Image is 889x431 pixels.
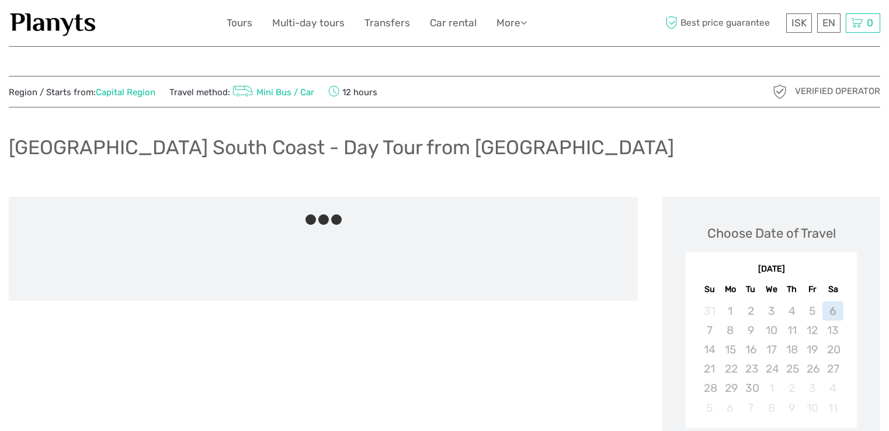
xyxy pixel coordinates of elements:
div: Not available Thursday, October 9th, 2025 [782,398,802,418]
div: Not available Monday, September 15th, 2025 [720,340,741,359]
div: Not available Wednesday, September 17th, 2025 [761,340,782,359]
span: 12 hours [328,84,377,100]
span: Verified Operator [795,85,880,98]
div: Not available Monday, September 8th, 2025 [720,321,741,340]
div: Not available Friday, October 10th, 2025 [802,398,822,418]
div: Not available Monday, September 1st, 2025 [720,301,741,321]
div: EN [817,13,841,33]
div: Not available Friday, September 19th, 2025 [802,340,822,359]
a: Car rental [430,15,477,32]
div: Not available Thursday, September 25th, 2025 [782,359,802,378]
div: Not available Friday, September 26th, 2025 [802,359,822,378]
a: Capital Region [96,87,155,98]
div: Not available Thursday, September 4th, 2025 [782,301,802,321]
span: Travel method: [169,84,314,100]
div: Su [699,281,720,297]
div: Not available Tuesday, September 9th, 2025 [741,321,761,340]
div: Not available Wednesday, September 24th, 2025 [761,359,782,378]
div: Sa [822,281,843,297]
div: Not available Monday, October 6th, 2025 [720,398,741,418]
div: Not available Monday, September 22nd, 2025 [720,359,741,378]
span: 0 [865,17,875,29]
img: 1453-555b4ac7-172b-4ae9-927d-298d0724a4f4_logo_small.jpg [9,9,98,37]
div: Not available Saturday, September 27th, 2025 [822,359,843,378]
div: Choose Date of Travel [707,224,836,242]
div: Not available Tuesday, September 16th, 2025 [741,340,761,359]
div: Tu [741,281,761,297]
div: Not available Wednesday, October 8th, 2025 [761,398,782,418]
div: Not available Thursday, October 2nd, 2025 [782,378,802,398]
div: Not available Tuesday, September 2nd, 2025 [741,301,761,321]
div: Not available Tuesday, September 23rd, 2025 [741,359,761,378]
img: verified_operator_grey_128.png [770,82,789,101]
span: ISK [791,17,807,29]
div: Not available Sunday, October 5th, 2025 [699,398,720,418]
div: We [761,281,782,297]
div: Not available Sunday, September 21st, 2025 [699,359,720,378]
div: Not available Saturday, October 11th, 2025 [822,398,843,418]
div: Not available Saturday, October 4th, 2025 [822,378,843,398]
a: Multi-day tours [272,15,345,32]
span: Best price guarantee [662,13,783,33]
div: Not available Sunday, September 28th, 2025 [699,378,720,398]
div: Not available Monday, September 29th, 2025 [720,378,741,398]
a: More [496,15,527,32]
div: Not available Tuesday, October 7th, 2025 [741,398,761,418]
div: Not available Thursday, September 11th, 2025 [782,321,802,340]
div: Fr [802,281,822,297]
a: Tours [227,15,252,32]
a: Mini Bus / Car [230,87,314,98]
div: Not available Sunday, September 7th, 2025 [699,321,720,340]
div: Not available Wednesday, September 3rd, 2025 [761,301,782,321]
a: Transfers [364,15,410,32]
div: Not available Tuesday, September 30th, 2025 [741,378,761,398]
h1: [GEOGRAPHIC_DATA] South Coast - Day Tour from [GEOGRAPHIC_DATA] [9,135,674,159]
div: Mo [720,281,741,297]
div: Not available Wednesday, October 1st, 2025 [761,378,782,398]
div: Not available Saturday, September 6th, 2025 [822,301,843,321]
div: Not available Saturday, September 20th, 2025 [822,340,843,359]
div: Not available Wednesday, September 10th, 2025 [761,321,782,340]
div: Th [782,281,802,297]
span: Region / Starts from: [9,86,155,99]
div: Not available Friday, September 12th, 2025 [802,321,822,340]
div: Not available Friday, October 3rd, 2025 [802,378,822,398]
div: [DATE] [686,263,857,276]
div: Not available Friday, September 5th, 2025 [802,301,822,321]
div: Not available Sunday, August 31st, 2025 [699,301,720,321]
div: Not available Saturday, September 13th, 2025 [822,321,843,340]
div: Not available Sunday, September 14th, 2025 [699,340,720,359]
div: month 2025-09 [689,301,853,418]
div: Not available Thursday, September 18th, 2025 [782,340,802,359]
